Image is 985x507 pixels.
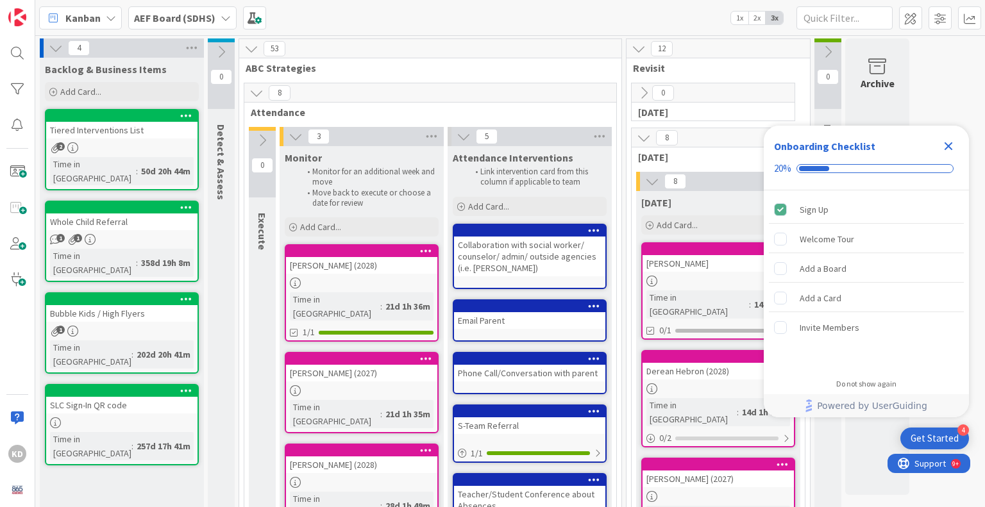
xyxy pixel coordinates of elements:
div: Whole Child Referral [46,202,198,230]
div: Add a Card is incomplete. [769,284,964,312]
span: 5 [476,129,498,144]
span: Backlog & Business Items [45,63,167,76]
div: Time in [GEOGRAPHIC_DATA] [50,432,131,460]
span: 0 [817,69,839,85]
div: Phone Call/Conversation with parent [454,353,605,381]
div: Do not show again [836,379,897,389]
span: 0 / 2 [659,431,671,445]
a: Derean Hebron (2028)Time in [GEOGRAPHIC_DATA]:14d 1h 16m0/2 [641,350,795,447]
div: S-Team Referral [454,417,605,434]
div: [PERSON_NAME] [643,244,794,272]
div: Footer [764,394,969,417]
div: Welcome Tour [800,231,854,247]
span: 3x [766,12,783,24]
div: Derean Hebron (2028) [643,351,794,379]
span: Revisit [633,62,794,74]
span: Execute [256,213,269,250]
a: Powered by UserGuiding [770,394,963,417]
div: 21d 1h 35m [382,407,434,421]
div: Tiered Interventions List [46,122,198,138]
a: Tiered Interventions ListTime in [GEOGRAPHIC_DATA]:50d 20h 44m [45,109,199,190]
span: 2x [748,12,766,24]
a: Email Parent [453,299,607,342]
span: : [131,347,133,362]
div: Add a Board [800,261,846,276]
span: ABC Strategies [246,62,605,74]
span: Support [27,2,58,17]
a: [PERSON_NAME] (2028)Time in [GEOGRAPHIC_DATA]:21d 1h 36m1/1 [285,244,439,342]
div: Whole Child Referral [46,213,198,230]
div: 0/2 [643,430,794,446]
div: Add a Board is incomplete. [769,254,964,283]
span: Monitor [285,151,322,164]
span: : [380,299,382,313]
span: : [131,439,133,453]
a: [PERSON_NAME] (2027)Time in [GEOGRAPHIC_DATA]:21d 1h 35m [285,352,439,433]
div: Time in [GEOGRAPHIC_DATA] [646,290,749,319]
span: 1 [74,234,82,242]
span: 8 [269,85,290,101]
div: Close Checklist [938,136,959,156]
img: Visit kanbanzone.com [8,8,26,26]
div: 20% [774,163,791,174]
div: Collaboration with social worker/ counselor/ admin/ outside agencies (i.e. [PERSON_NAME]) [454,237,605,276]
div: 14d 1h 16m [739,405,790,419]
div: SLC Sign-In QR code [46,397,198,413]
div: SLC Sign-In QR code [46,385,198,413]
div: 9+ [65,5,71,15]
div: Open Get Started checklist, remaining modules: 4 [900,428,969,449]
span: Attendance [251,106,600,119]
span: Add Card... [657,219,698,231]
span: : [737,405,739,419]
div: 1/1 [454,445,605,461]
span: 1 / 1 [471,447,483,460]
div: Invite Members is incomplete. [769,313,964,342]
span: Kanban [65,10,101,26]
div: Email Parent [454,312,605,329]
div: Archive [861,76,895,91]
div: [PERSON_NAME] (2027) [643,459,794,487]
div: Time in [GEOGRAPHIC_DATA] [290,292,380,320]
a: [PERSON_NAME]Time in [GEOGRAPHIC_DATA]:14h 34m0/1 [641,242,795,340]
div: Sign Up is complete. [769,195,964,224]
span: Add Card... [468,201,509,212]
div: 202d 20h 41m [133,347,194,362]
div: Checklist Container [764,126,969,417]
span: Detect & Assess [215,124,228,200]
span: September 2025 [641,196,671,209]
div: Invite Members [800,320,859,335]
span: 0 [210,69,232,85]
span: : [136,164,138,178]
div: 14h 34m [751,297,790,312]
li: Link intervention card from this column if applicable to team [468,167,605,188]
div: 4 [957,424,969,436]
span: 0/1 [659,324,671,337]
div: Sign Up [800,202,829,217]
div: 50d 20h 44m [138,164,194,178]
span: : [380,407,382,421]
div: [PERSON_NAME] (2028) [286,245,437,274]
div: [PERSON_NAME] (2028) [286,445,437,473]
div: Time in [GEOGRAPHIC_DATA] [50,340,131,369]
div: Onboarding Checklist [774,138,875,154]
div: Time in [GEOGRAPHIC_DATA] [646,398,737,426]
a: Bubble Kids / High FlyersTime in [GEOGRAPHIC_DATA]:202d 20h 41m [45,292,199,374]
span: Add Card... [300,221,341,233]
span: 2 [56,142,65,151]
span: 53 [264,41,285,56]
input: Quick Filter... [796,6,893,29]
div: Time in [GEOGRAPHIC_DATA] [50,157,136,185]
span: Add Card... [60,86,101,97]
div: 21d 1h 36m [382,299,434,313]
div: Checklist items [764,190,969,370]
div: S-Team Referral [454,406,605,434]
div: [PERSON_NAME] (2028) [286,257,437,274]
div: Phone Call/Conversation with parent [454,365,605,381]
a: Collaboration with social worker/ counselor/ admin/ outside agencies (i.e. [PERSON_NAME]) [453,224,607,289]
span: 1 [56,234,65,242]
div: Collaboration with social worker/ counselor/ admin/ outside agencies (i.e. [PERSON_NAME]) [454,225,605,276]
div: [PERSON_NAME] (2027) [643,470,794,487]
a: S-Team Referral1/1 [453,404,607,463]
div: Derean Hebron (2028) [643,363,794,379]
div: [PERSON_NAME] [643,255,794,272]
